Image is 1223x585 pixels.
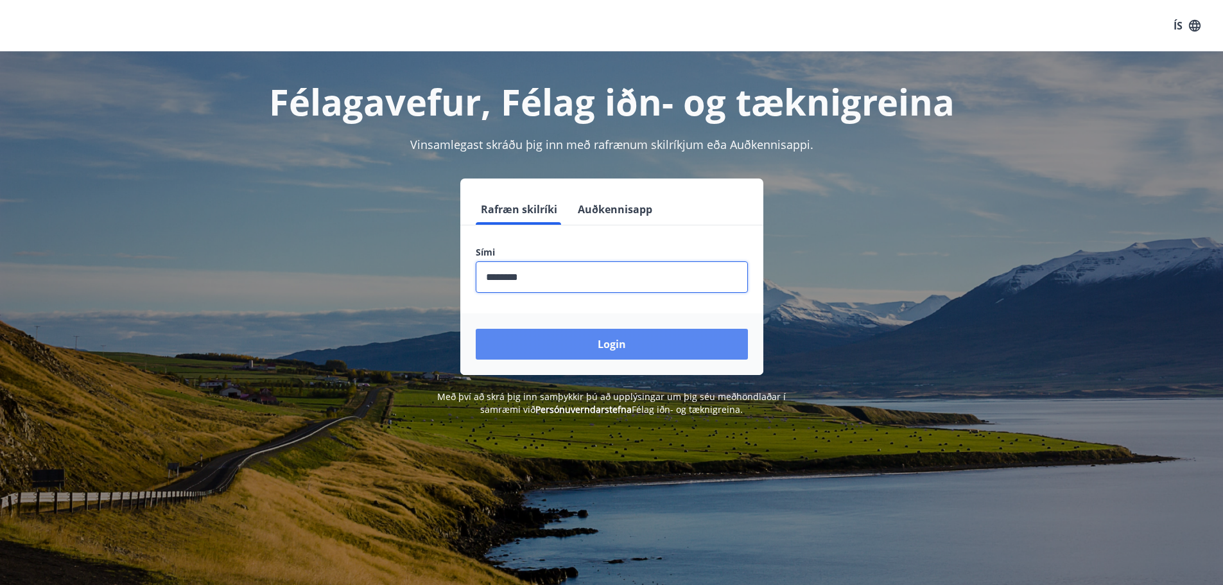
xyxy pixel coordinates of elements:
[476,246,748,259] label: Sími
[410,137,813,152] span: Vinsamlegast skráðu þig inn með rafrænum skilríkjum eða Auðkennisappi.
[535,403,632,415] a: Persónuverndarstefna
[476,329,748,360] button: Login
[573,194,657,225] button: Auðkennisapp
[476,194,562,225] button: Rafræn skilríki
[437,390,786,415] span: Með því að skrá þig inn samþykkir þú að upplýsingar um þig séu meðhöndlaðar í samræmi við Félag i...
[165,77,1059,126] h1: Félagavefur, Félag iðn- og tæknigreina
[1167,14,1208,37] button: ÍS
